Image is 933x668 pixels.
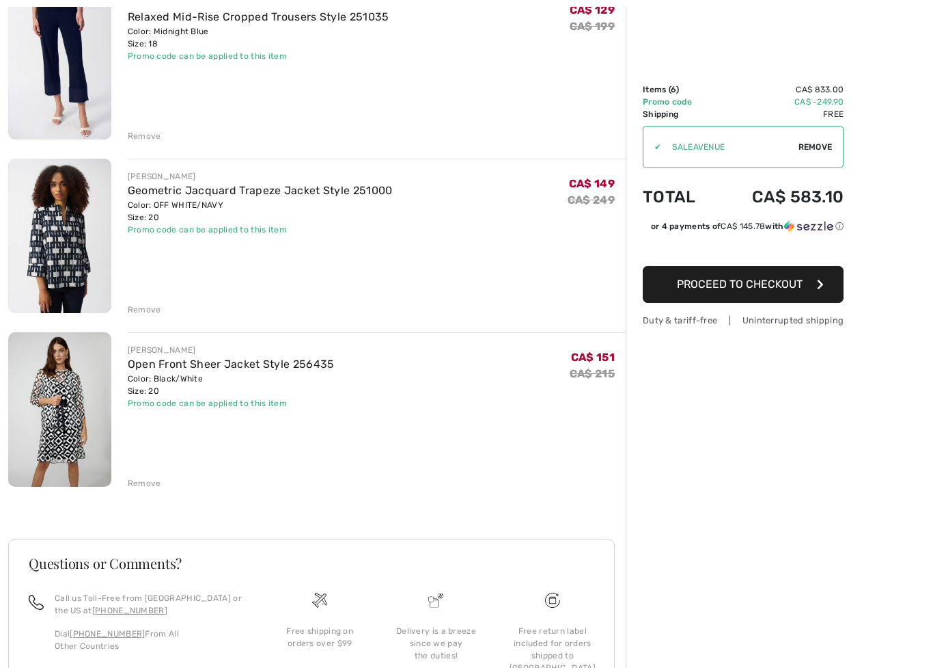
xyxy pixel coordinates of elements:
img: Delivery is a breeze since we pay the duties! [428,593,443,608]
a: [PHONE_NUMBER] [92,606,167,615]
img: Open Front Sheer Jacket Style 256435 [8,332,111,487]
div: Color: Midnight Blue Size: 18 [128,25,389,50]
span: CA$ 145.78 [721,222,765,231]
div: Remove [128,477,161,490]
img: Free shipping on orders over $99 [545,593,560,608]
input: Promo code [661,126,798,168]
a: [PHONE_NUMBER] [70,629,145,639]
img: Sezzle [784,220,833,232]
div: Promo code can be applied to this item [128,50,389,62]
div: Duty & tariff-free | Uninterrupted shipping [643,314,844,327]
div: or 4 payments ofCA$ 145.78withSezzle Click to learn more about Sezzle [643,220,844,237]
h3: Questions or Comments? [29,557,594,570]
div: or 4 payments of with [651,220,844,232]
td: CA$ 583.10 [716,174,844,220]
s: CA$ 215 [570,367,615,380]
td: Free [716,108,844,120]
span: Proceed to Checkout [677,278,803,291]
td: Shipping [643,108,716,120]
div: Color: OFF WHITE/NAVY Size: 20 [128,199,393,224]
span: Remove [798,141,833,153]
span: CA$ 151 [571,351,615,364]
td: Total [643,174,716,220]
div: Delivery is a breeze since we pay the duties! [389,625,483,662]
a: Open Front Sheer Jacket Style 256435 [128,358,335,371]
p: Call us Toll-Free from [GEOGRAPHIC_DATA] or the US at [55,592,245,617]
div: Promo code can be applied to this item [128,397,335,410]
td: Items ( ) [643,83,716,96]
div: Remove [128,304,161,316]
button: Proceed to Checkout [643,266,844,303]
img: Free shipping on orders over $99 [312,593,327,608]
iframe: PayPal-paypal [643,237,844,261]
div: ✔ [643,141,661,153]
s: CA$ 199 [570,20,615,33]
td: CA$ 833.00 [716,83,844,96]
div: Color: Black/White Size: 20 [128,373,335,397]
div: Free shipping on orders over $99 [273,625,367,650]
a: Relaxed Mid-Rise Cropped Trousers Style 251035 [128,10,389,23]
span: 6 [671,85,676,94]
img: Geometric Jacquard Trapeze Jacket Style 251000 [8,159,111,313]
s: CA$ 249 [568,193,615,206]
div: Remove [128,130,161,142]
div: Promo code can be applied to this item [128,224,393,236]
img: call [29,595,44,610]
td: CA$ -249.90 [716,96,844,108]
td: Promo code [643,96,716,108]
div: [PERSON_NAME] [128,170,393,183]
span: CA$ 149 [569,177,615,190]
a: Geometric Jacquard Trapeze Jacket Style 251000 [128,184,393,197]
p: Dial From All Other Countries [55,628,245,652]
span: CA$ 129 [570,3,615,16]
div: [PERSON_NAME] [128,344,335,356]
